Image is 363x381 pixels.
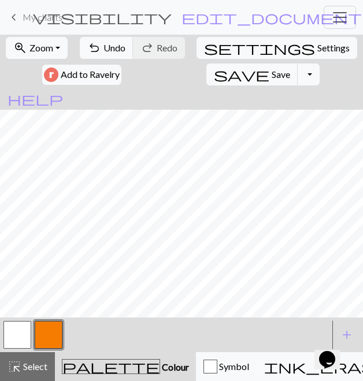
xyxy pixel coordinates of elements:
[214,66,269,83] span: save
[61,68,120,82] span: Add to Ravelry
[87,40,101,56] span: undo
[55,352,196,381] button: Colour
[217,361,249,372] span: Symbol
[324,6,356,29] button: Toggle navigation
[181,9,362,25] span: edit_document
[160,361,189,372] span: Colour
[23,12,62,23] span: My charts
[314,335,351,369] iframe: chat widget
[196,352,257,381] button: Symbol
[8,358,21,375] span: highlight_alt
[42,65,121,85] button: Add to Ravelry
[204,41,315,55] i: Settings
[6,37,68,59] button: Zoom
[44,68,58,82] img: Ravelry
[103,42,125,53] span: Undo
[29,42,53,53] span: Zoom
[317,41,350,55] span: Settings
[62,358,160,375] span: palette
[7,9,21,25] span: keyboard_arrow_left
[33,9,172,25] span: visibility
[13,40,27,56] span: zoom_in
[206,63,298,85] button: Save
[80,37,134,59] button: Undo
[21,361,47,372] span: Select
[272,69,290,80] span: Save
[204,40,315,56] span: settings
[340,327,354,343] span: add
[7,8,62,27] a: My charts
[197,37,357,59] button: SettingsSettings
[8,91,63,107] span: help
